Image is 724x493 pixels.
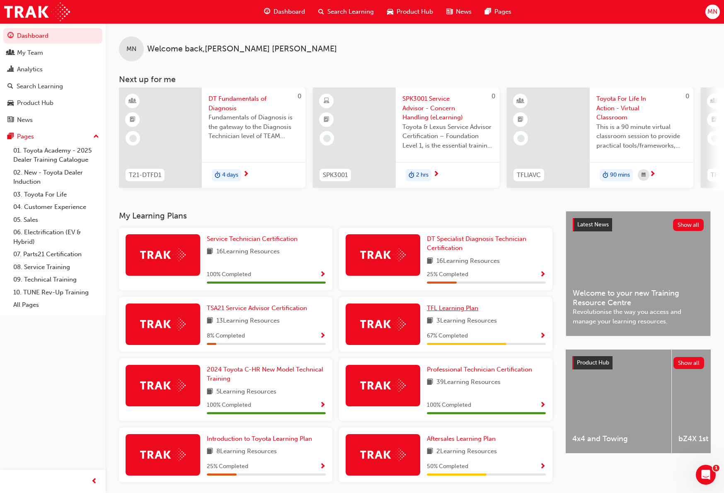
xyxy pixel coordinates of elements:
[436,316,497,326] span: 3 Learning Resources
[320,461,326,472] button: Show Progress
[433,171,439,178] span: next-icon
[320,402,326,409] span: Show Progress
[215,170,220,181] span: duration-icon
[427,256,433,267] span: book-icon
[7,100,14,107] span: car-icon
[207,447,213,457] span: book-icon
[126,44,136,54] span: MN
[3,129,102,144] button: Pages
[409,170,414,181] span: duration-icon
[17,115,33,125] div: News
[129,170,161,180] span: T21-DTFD1
[518,96,523,107] span: learningResourceType_INSTRUCTOR_LED-icon
[147,44,337,54] span: Welcome back , [PERSON_NAME] [PERSON_NAME]
[427,234,546,253] a: DT Specialist Diagnosis Technician Certification
[208,94,299,113] span: DT Fundamentals of Diagnosis
[207,462,248,471] span: 25 % Completed
[402,122,493,151] span: Toyota & Lexus Service Advisor Certification – Foundation Level 1, is the essential training cour...
[10,166,102,188] a: 02. New - Toyota Dealer Induction
[685,92,689,100] span: 0
[573,289,704,307] span: Welcome to your new Training Resource Centre
[517,170,541,180] span: TFLIAVC
[456,7,472,17] span: News
[440,3,478,20] a: news-iconNews
[312,3,380,20] a: search-iconSearch Learning
[216,387,276,397] span: 5 Learning Resources
[274,7,305,17] span: Dashboard
[10,201,102,214] a: 04. Customer Experience
[427,462,468,471] span: 50 % Completed
[540,402,546,409] span: Show Progress
[207,365,326,384] a: 2024 Toyota C-HR New Model Technical Training
[10,214,102,226] a: 05. Sales
[540,331,546,341] button: Show Progress
[119,87,305,188] a: 0T21-DTFD1DT Fundamentals of DiagnosisFundamentals of Diagnosis is the gateway to the Diagnosis T...
[17,48,43,58] div: My Team
[207,304,307,312] span: TSA21 Service Advisor Certification
[7,83,13,90] span: search-icon
[673,357,705,369] button: Show all
[3,62,102,77] a: Analytics
[573,307,704,326] span: Revolutionise the way you access and manage your learning resources.
[603,170,608,181] span: duration-icon
[427,304,482,313] a: TFL Learning Plan
[707,7,717,17] span: MN
[207,331,245,341] span: 8 % Completed
[427,365,535,374] a: Professional Technician Certification
[130,96,136,107] span: learningResourceType_INSTRUCTOR_LED-icon
[711,135,719,142] span: learningRecordVerb_NONE-icon
[243,171,249,178] span: next-icon
[10,188,102,201] a: 03. Toyota For Life
[10,248,102,261] a: 07. Parts21 Certification
[130,114,136,125] span: booktick-icon
[320,400,326,410] button: Show Progress
[324,114,329,125] span: booktick-icon
[324,96,329,107] span: learningResourceType_ELEARNING-icon
[207,316,213,326] span: book-icon
[222,170,238,180] span: 4 days
[427,366,532,373] span: Professional Technician Certification
[360,248,406,261] img: Trak
[264,7,270,17] span: guage-icon
[207,304,310,313] a: TSA21 Service Advisor Certification
[673,219,704,231] button: Show all
[10,144,102,166] a: 01. Toyota Academy - 2025 Dealer Training Catalogue
[397,7,433,17] span: Product Hub
[517,135,525,142] span: learningRecordVerb_NONE-icon
[360,448,406,461] img: Trak
[3,45,102,61] a: My Team
[140,248,186,261] img: Trak
[3,112,102,128] a: News
[216,247,280,257] span: 16 Learning Resources
[320,331,326,341] button: Show Progress
[140,448,186,461] img: Trak
[436,447,497,457] span: 2 Learning Resources
[10,261,102,274] a: 08. Service Training
[17,65,43,74] div: Analytics
[119,211,552,221] h3: My Learning Plans
[216,316,280,326] span: 13 Learning Resources
[540,461,546,472] button: Show Progress
[596,122,687,151] span: This is a 90 minute virtual classroom session to provide practical tools/frameworks, behaviours a...
[427,331,468,341] span: 67 % Completed
[402,94,493,122] span: SPK3001 Service Advisor - Concern Handling (eLearning)
[10,299,102,311] a: All Pages
[207,270,251,279] span: 100 % Completed
[207,401,251,410] span: 100 % Completed
[478,3,518,20] a: pages-iconPages
[207,235,298,243] span: Service Technician Certification
[380,3,440,20] a: car-iconProduct Hub
[298,92,301,100] span: 0
[572,356,704,369] a: Product HubShow all
[17,98,53,108] div: Product Hub
[566,350,671,453] a: 4x4 and Towing
[387,7,393,17] span: car-icon
[208,113,299,141] span: Fundamentals of Diagnosis is the gateway to the Diagnosis Technician level of TEAM Training and s...
[10,286,102,299] a: 10. TUNE Rev-Up Training
[207,234,301,244] a: Service Technician Certification
[427,377,433,388] span: book-icon
[492,92,495,100] span: 0
[494,7,511,17] span: Pages
[642,170,646,180] span: calendar-icon
[318,7,324,17] span: search-icon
